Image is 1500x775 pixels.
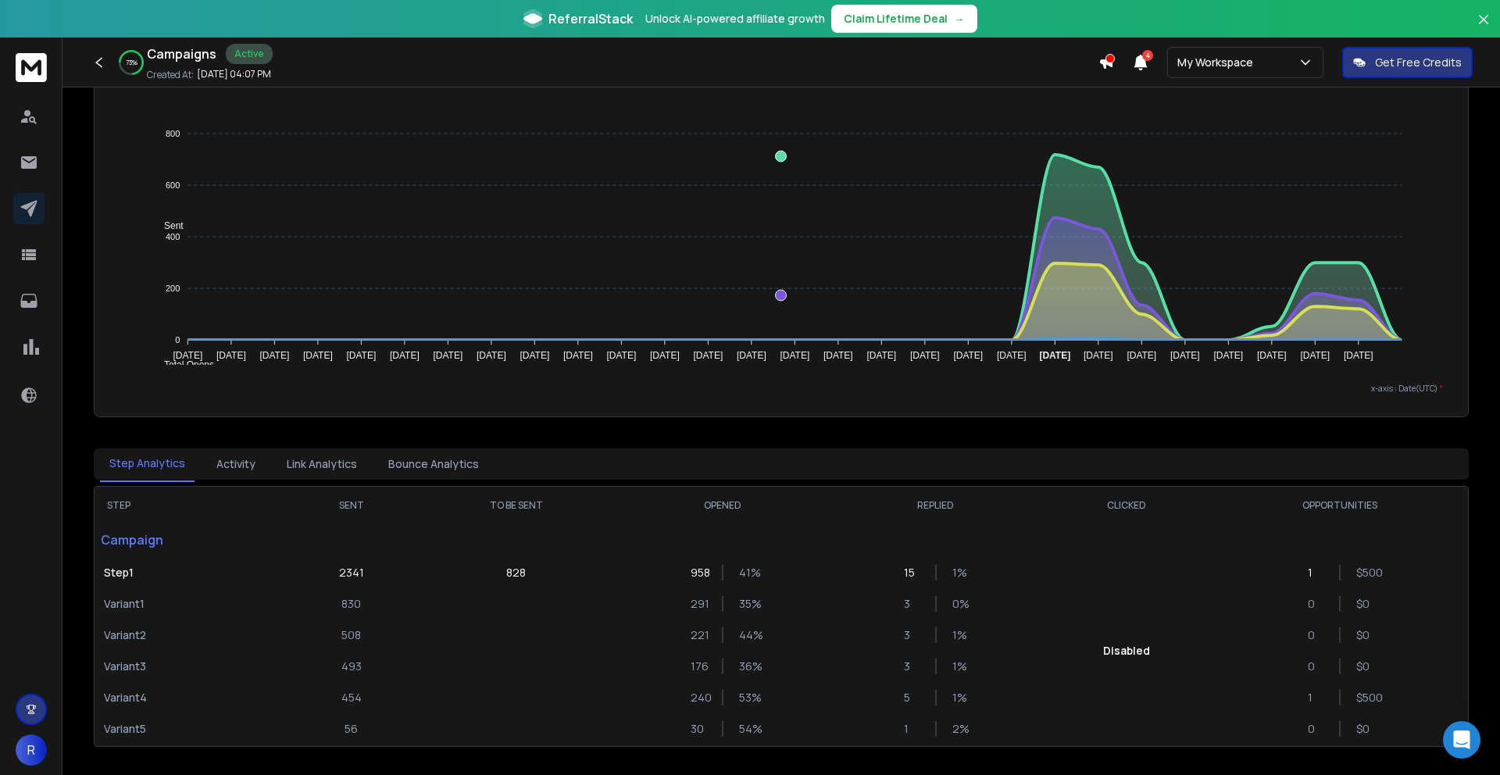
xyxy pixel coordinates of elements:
p: $ 500 [1356,565,1372,580]
th: STEP [95,487,287,524]
p: 830 [341,596,361,612]
th: OPENED [616,487,829,524]
p: Created At: [147,69,194,81]
p: 0 [1308,596,1323,612]
p: 3 [904,659,920,674]
button: Link Analytics [277,447,366,481]
p: 291 [691,596,706,612]
p: $ 500 [1356,690,1372,705]
p: Variant 3 [104,659,278,674]
tspan: 200 [166,284,180,293]
p: 35 % [739,596,755,612]
tspan: [DATE] [737,350,766,361]
p: 73 % [126,58,137,67]
p: 493 [341,659,362,674]
tspan: [DATE] [867,350,897,361]
p: Variant 5 [104,721,278,737]
tspan: [DATE] [910,350,940,361]
p: My Workspace [1177,55,1259,70]
tspan: [DATE] [173,350,203,361]
tspan: [DATE] [997,350,1027,361]
th: TO BE SENT [416,487,616,524]
tspan: [DATE] [607,350,637,361]
button: Close banner [1473,9,1494,47]
p: 1 % [952,627,968,643]
span: 4 [1142,50,1153,61]
span: Total Opens [152,359,214,370]
p: 1 % [952,659,968,674]
tspan: [DATE] [780,350,810,361]
tspan: [DATE] [1040,350,1071,361]
p: Variant 4 [104,690,278,705]
tspan: [DATE] [1084,350,1113,361]
tspan: [DATE] [1170,350,1200,361]
p: 1 % [952,565,968,580]
button: Bounce Analytics [379,447,488,481]
tspan: [DATE] [260,350,290,361]
p: 1 [904,721,920,737]
p: x-axis : Date(UTC) [120,383,1443,395]
p: 36 % [739,659,755,674]
p: 1 % [952,690,968,705]
span: Sent [152,220,184,231]
p: 2 % [952,721,968,737]
p: 240 [691,690,706,705]
button: Activity [207,447,265,481]
tspan: [DATE] [1257,350,1287,361]
p: 56 [345,721,358,737]
tspan: [DATE] [1301,350,1330,361]
p: 2341 [339,565,364,580]
button: Step Analytics [100,446,195,482]
tspan: [DATE] [563,350,593,361]
div: Open Intercom Messenger [1443,721,1480,759]
p: $ 0 [1356,596,1372,612]
p: 44 % [739,627,755,643]
p: 828 [506,565,526,580]
p: 176 [691,659,706,674]
p: 508 [341,627,361,643]
button: R [16,734,47,766]
p: 41 % [739,565,755,580]
tspan: [DATE] [650,350,680,361]
button: Get Free Credits [1342,47,1473,78]
tspan: [DATE] [216,350,246,361]
p: Variant 2 [104,627,278,643]
span: → [954,11,965,27]
p: Unlock AI-powered affiliate growth [645,11,825,27]
button: Claim Lifetime Deal→ [831,5,977,33]
tspan: [DATE] [390,350,420,361]
tspan: [DATE] [347,350,377,361]
tspan: [DATE] [434,350,463,361]
tspan: [DATE] [823,350,853,361]
span: ReferralStack [548,9,633,28]
p: 5 [904,690,920,705]
p: $ 0 [1356,721,1372,737]
tspan: 800 [166,129,180,138]
p: [DATE] 04:07 PM [197,68,271,80]
p: 53 % [739,690,755,705]
tspan: [DATE] [477,350,506,361]
th: REPLIED [830,487,1042,524]
p: 1 [1308,690,1323,705]
tspan: [DATE] [1127,350,1157,361]
p: 221 [691,627,706,643]
th: OPPORTUNITIES [1211,487,1468,524]
th: CLICKED [1042,487,1211,524]
p: 30 [691,721,706,737]
p: 3 [904,627,920,643]
p: 0 [1308,721,1323,737]
tspan: 600 [166,180,180,190]
th: SENT [287,487,416,524]
p: 0 [1308,627,1323,643]
p: Disabled [1103,643,1150,659]
tspan: [DATE] [954,350,984,361]
tspan: 0 [176,335,180,345]
p: Get Free Credits [1375,55,1462,70]
h1: Campaigns [147,45,216,63]
tspan: [DATE] [1214,350,1244,361]
tspan: [DATE] [694,350,723,361]
p: 454 [341,690,362,705]
tspan: [DATE] [303,350,333,361]
p: Campaign [95,524,287,555]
